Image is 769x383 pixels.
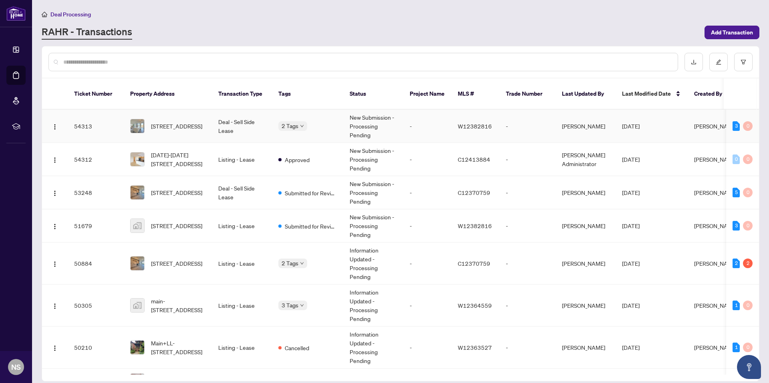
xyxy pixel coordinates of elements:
[52,261,58,267] img: Logo
[403,285,451,327] td: -
[499,143,556,176] td: -
[52,190,58,197] img: Logo
[499,176,556,209] td: -
[151,297,205,314] span: main-[STREET_ADDRESS]
[68,143,124,176] td: 54312
[48,257,61,270] button: Logo
[709,53,728,71] button: edit
[716,59,721,65] span: edit
[6,6,26,21] img: logo
[285,155,310,164] span: Approved
[343,78,403,110] th: Status
[68,78,124,110] th: Ticket Number
[403,78,451,110] th: Project Name
[212,327,272,369] td: Listing - Lease
[711,26,753,39] span: Add Transaction
[343,176,403,209] td: New Submission - Processing Pending
[52,124,58,130] img: Logo
[733,343,740,352] div: 1
[52,303,58,309] img: Logo
[68,176,124,209] td: 53248
[282,301,298,310] span: 3 Tags
[343,110,403,143] td: New Submission - Processing Pending
[556,243,616,285] td: [PERSON_NAME]
[737,355,761,379] button: Open asap
[403,209,451,243] td: -
[733,154,740,164] div: 0
[556,327,616,369] td: [PERSON_NAME]
[691,59,697,65] span: download
[556,143,616,176] td: [PERSON_NAME] Administrator
[68,209,124,243] td: 51679
[733,188,740,197] div: 5
[622,156,640,163] span: [DATE]
[285,222,337,231] span: Submitted for Review
[499,209,556,243] td: -
[743,121,753,131] div: 0
[68,243,124,285] td: 50884
[68,110,124,143] td: 54313
[622,260,640,267] span: [DATE]
[48,120,61,132] button: Logo
[212,209,272,243] td: Listing - Lease
[52,345,58,351] img: Logo
[285,343,309,352] span: Cancelled
[688,78,736,110] th: Created By
[131,152,144,166] img: thumbnail-img
[694,122,737,130] span: [PERSON_NAME]
[151,339,205,356] span: Main+LL-[STREET_ADDRESS]
[212,176,272,209] td: Deal - Sell Side Lease
[616,78,688,110] th: Last Modified Date
[343,143,403,176] td: New Submission - Processing Pending
[622,344,640,351] span: [DATE]
[743,188,753,197] div: 0
[212,143,272,176] td: Listing - Lease
[282,121,298,130] span: 2 Tags
[131,186,144,199] img: thumbnail-img
[343,209,403,243] td: New Submission - Processing Pending
[48,299,61,312] button: Logo
[212,285,272,327] td: Listing - Lease
[131,119,144,133] img: thumbnail-img
[743,154,753,164] div: 0
[458,302,492,309] span: W12364559
[556,78,616,110] th: Last Updated By
[212,243,272,285] td: Listing - Lease
[131,257,144,270] img: thumbnail-img
[694,302,737,309] span: [PERSON_NAME]
[743,259,753,268] div: 2
[343,285,403,327] td: Information Updated - Processing Pending
[151,188,202,197] span: [STREET_ADDRESS]
[458,122,492,130] span: W12382816
[131,341,144,354] img: thumbnail-img
[743,301,753,310] div: 0
[622,89,671,98] span: Last Modified Date
[694,260,737,267] span: [PERSON_NAME]
[42,12,47,17] span: home
[458,156,490,163] span: C12413884
[300,261,304,265] span: down
[48,153,61,166] button: Logo
[68,327,124,369] td: 50210
[300,303,304,307] span: down
[734,53,753,71] button: filter
[300,124,304,128] span: down
[458,222,492,229] span: W12382816
[733,259,740,268] div: 2
[151,122,202,130] span: [STREET_ADDRESS]
[48,219,61,232] button: Logo
[458,344,492,351] span: W12363527
[272,78,343,110] th: Tags
[48,341,61,354] button: Logo
[733,221,740,231] div: 3
[343,243,403,285] td: Information Updated - Processing Pending
[733,121,740,131] div: 3
[48,186,61,199] button: Logo
[622,122,640,130] span: [DATE]
[556,285,616,327] td: [PERSON_NAME]
[151,221,202,230] span: [STREET_ADDRESS]
[556,176,616,209] td: [PERSON_NAME]
[499,110,556,143] td: -
[705,26,759,39] button: Add Transaction
[52,223,58,230] img: Logo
